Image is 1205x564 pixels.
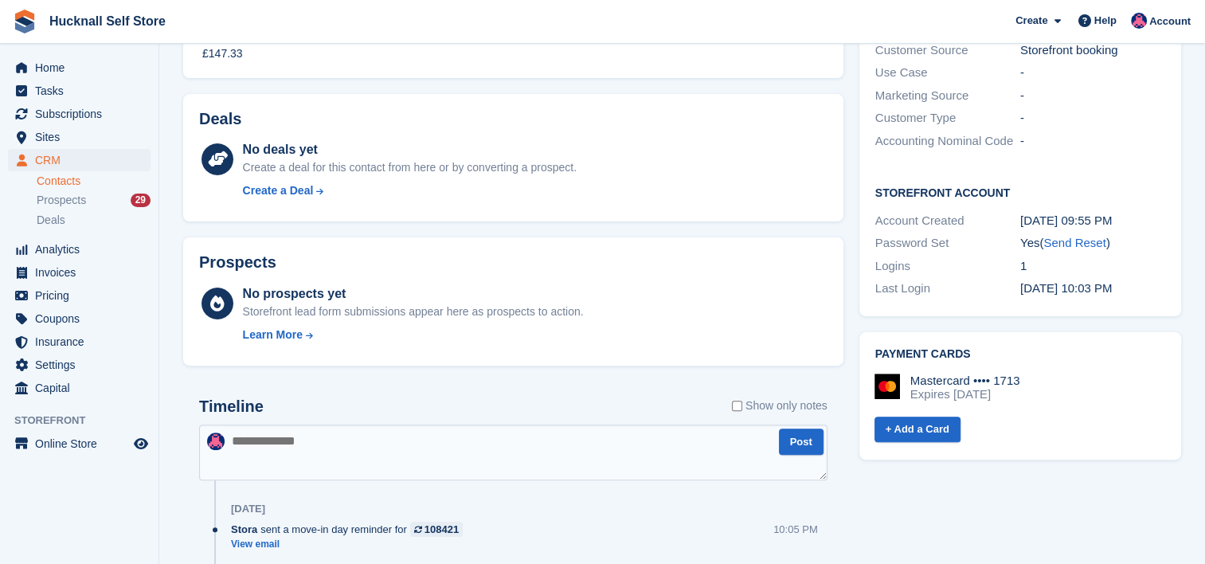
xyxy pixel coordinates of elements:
[8,307,151,330] a: menu
[410,522,463,537] a: 108421
[199,253,276,272] h2: Prospects
[231,522,471,537] div: sent a move-in day reminder for
[732,398,827,414] label: Show only notes
[35,307,131,330] span: Coupons
[131,434,151,453] a: Preview store
[874,417,960,443] a: + Add a Card
[243,327,584,343] a: Learn More
[243,304,584,320] div: Storefront lead form submissions appear here as prospects to action.
[1020,212,1165,230] div: [DATE] 09:55 PM
[1039,236,1109,249] span: ( )
[1094,13,1117,29] span: Help
[8,284,151,307] a: menu
[875,348,1165,361] h2: Payment cards
[231,538,471,551] a: View email
[875,41,1020,60] div: Customer Source
[243,327,303,343] div: Learn More
[35,331,131,353] span: Insurance
[35,103,131,125] span: Subscriptions
[8,433,151,455] a: menu
[8,377,151,399] a: menu
[37,193,86,208] span: Prospects
[875,132,1020,151] div: Accounting Nominal Code
[207,433,225,450] img: Helen
[35,261,131,284] span: Invoices
[231,522,257,537] span: Stora
[773,522,818,537] div: 10:05 PM
[8,103,151,125] a: menu
[35,238,131,260] span: Analytics
[131,194,151,207] div: 29
[37,212,151,229] a: Deals
[8,238,151,260] a: menu
[8,149,151,171] a: menu
[202,45,243,62] div: £147.33
[37,192,151,209] a: Prospects 29
[35,80,131,102] span: Tasks
[199,110,241,128] h2: Deals
[875,64,1020,82] div: Use Case
[243,182,314,199] div: Create a Deal
[1149,14,1191,29] span: Account
[35,126,131,148] span: Sites
[243,140,577,159] div: No deals yet
[243,284,584,304] div: No prospects yet
[231,503,265,515] div: [DATE]
[35,57,131,79] span: Home
[13,10,37,33] img: stora-icon-8386f47178a22dfd0bd8f6a31ec36ba5ce8667c1dd55bd0f319d3a0aa187defe.svg
[1020,41,1165,60] div: Storefront booking
[1020,257,1165,276] div: 1
[1043,236,1105,249] a: Send Reset
[875,280,1020,298] div: Last Login
[35,284,131,307] span: Pricing
[875,257,1020,276] div: Logins
[875,87,1020,105] div: Marketing Source
[732,398,742,414] input: Show only notes
[35,354,131,376] span: Settings
[1020,109,1165,127] div: -
[243,159,577,176] div: Create a deal for this contact from here or by converting a prospect.
[8,354,151,376] a: menu
[875,234,1020,253] div: Password Set
[43,8,172,34] a: Hucknall Self Store
[8,57,151,79] a: menu
[1020,87,1165,105] div: -
[1020,132,1165,151] div: -
[37,213,65,228] span: Deals
[35,149,131,171] span: CRM
[1015,13,1047,29] span: Create
[1020,281,1113,295] time: 2025-09-16 21:03:33 UTC
[875,109,1020,127] div: Customer Type
[875,184,1165,200] h2: Storefront Account
[35,433,131,455] span: Online Store
[199,398,264,416] h2: Timeline
[35,377,131,399] span: Capital
[1020,234,1165,253] div: Yes
[37,174,151,189] a: Contacts
[874,374,900,399] img: Mastercard Logo
[424,522,459,537] div: 108421
[243,182,577,199] a: Create a Deal
[779,429,824,455] button: Post
[1131,13,1147,29] img: Helen
[910,374,1020,388] div: Mastercard •••• 1713
[8,331,151,353] a: menu
[875,212,1020,230] div: Account Created
[8,80,151,102] a: menu
[1020,64,1165,82] div: -
[8,126,151,148] a: menu
[14,413,158,429] span: Storefront
[8,261,151,284] a: menu
[910,387,1020,401] div: Expires [DATE]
